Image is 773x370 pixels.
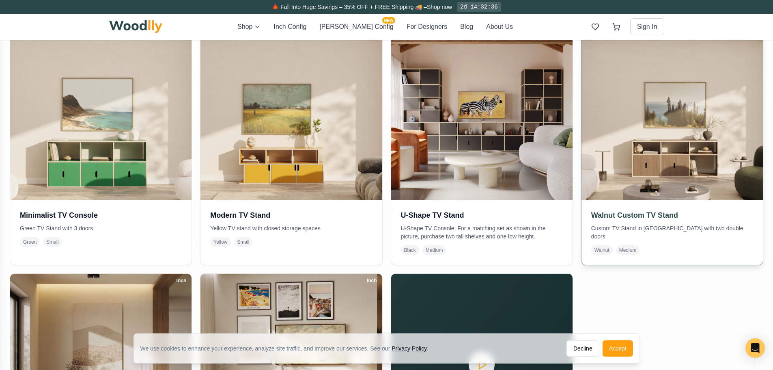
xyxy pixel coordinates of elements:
span: Black [401,245,419,255]
h3: Minimalist TV Console [20,210,182,221]
button: [PERSON_NAME] ConfigNEW [319,22,393,32]
span: NEW [382,17,395,24]
img: Walnut Custom TV Stand [577,14,768,205]
button: For Designers [407,22,447,32]
p: Yellow TV stand with closed storage spaces [210,224,372,232]
div: 2d 14:32:36 [457,2,501,12]
button: Accept [603,340,633,357]
div: Inch [173,276,190,285]
button: Blog [460,22,473,32]
p: Custom TV Stand in [GEOGRAPHIC_DATA] with two double doors [591,224,753,240]
button: Inch Config [273,22,306,32]
div: Open Intercom Messenger [745,338,765,358]
img: Modern TV Stand [200,18,382,200]
img: Woodlly [109,20,163,33]
h3: Modern TV Stand [210,210,372,221]
div: We use cookies to enhance your experience, analyze site traffic, and improve our services. See our . [140,344,435,353]
span: Small [43,237,62,247]
span: Medium [616,245,640,255]
div: Inch [363,276,381,285]
span: 🍁 Fall Into Huge Savings – 35% OFF + FREE Shipping 🚚 – [272,4,426,10]
button: Shop [237,22,261,32]
img: U-Shape TV Stand [391,18,573,200]
p: U-Shape TV Console. For a matching set as shown in the picture, purchase two tall shelves and one... [401,224,563,240]
button: Sign In [630,18,664,35]
button: About Us [486,22,513,32]
a: Shop now [427,4,452,10]
span: Green [20,237,40,247]
h3: U-Shape TV Stand [401,210,563,221]
button: Decline [566,340,599,357]
span: Medium [422,245,446,255]
span: Yellow [210,237,230,247]
p: Green TV Stand with 3 doors [20,224,182,232]
img: Minimalist TV Console [10,18,192,200]
span: Small [234,237,253,247]
span: Walnut [591,245,613,255]
h3: Walnut Custom TV Stand [591,210,753,221]
a: Privacy Policy [392,345,426,352]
